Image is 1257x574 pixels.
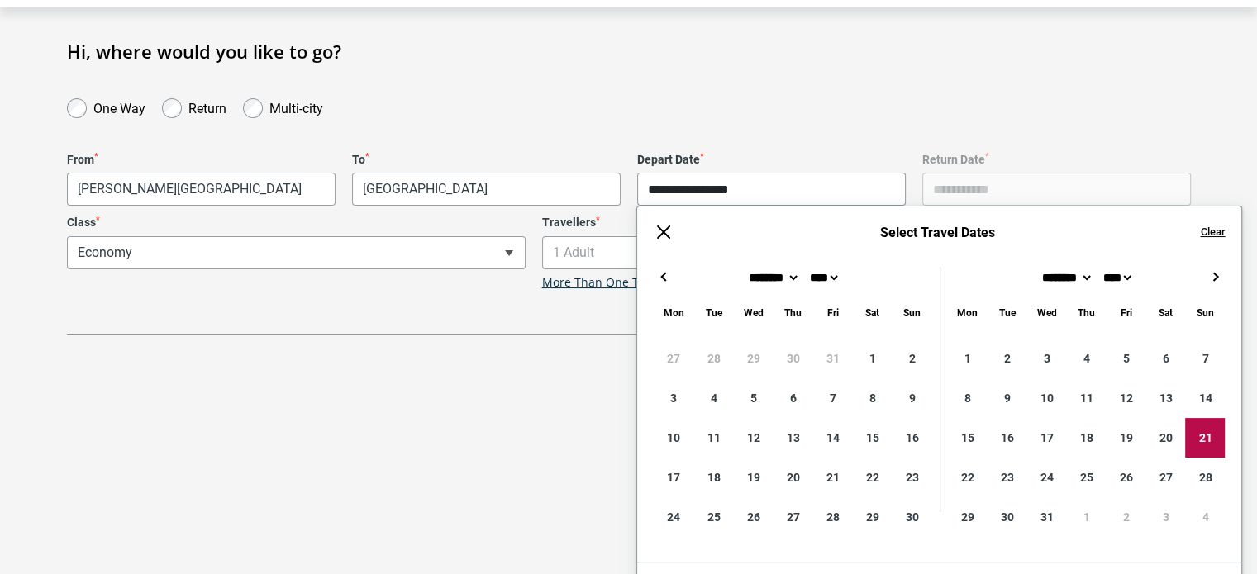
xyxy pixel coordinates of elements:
[1200,225,1225,240] button: Clear
[1106,497,1145,537] div: 2
[773,378,812,418] div: 6
[812,303,852,322] div: Friday
[812,497,852,537] div: 28
[1066,303,1106,322] div: Thursday
[693,418,733,458] div: 11
[693,497,733,537] div: 25
[773,418,812,458] div: 13
[892,303,931,322] div: Sunday
[987,458,1026,497] div: 23
[733,458,773,497] div: 19
[1066,339,1106,378] div: 4
[1145,303,1185,322] div: Saturday
[68,237,525,268] span: Economy
[812,339,852,378] div: 31
[733,378,773,418] div: 5
[733,339,773,378] div: 29
[852,339,892,378] div: 1
[1205,267,1225,287] button: →
[654,378,693,418] div: 3
[1026,303,1066,322] div: Wednesday
[947,378,987,418] div: 8
[773,458,812,497] div: 20
[654,339,693,378] div: 27
[67,153,336,167] label: From
[693,378,733,418] div: 4
[987,497,1026,537] div: 30
[773,497,812,537] div: 27
[1066,418,1106,458] div: 18
[693,339,733,378] div: 28
[67,40,1191,62] h1: Hi, where would you like to go?
[1145,378,1185,418] div: 13
[1026,339,1066,378] div: 3
[1066,497,1106,537] div: 1
[1185,339,1225,378] div: 7
[654,458,693,497] div: 17
[542,236,1001,269] span: 1 Adult
[693,303,733,322] div: Tuesday
[1185,497,1225,537] div: 4
[733,418,773,458] div: 12
[987,303,1026,322] div: Tuesday
[1066,458,1106,497] div: 25
[852,497,892,537] div: 29
[352,153,621,167] label: To
[654,418,693,458] div: 10
[1145,418,1185,458] div: 20
[947,458,987,497] div: 22
[1026,497,1066,537] div: 31
[852,418,892,458] div: 15
[812,418,852,458] div: 14
[1026,378,1066,418] div: 10
[892,458,931,497] div: 23
[1106,303,1145,322] div: Friday
[353,173,620,205] span: Melbourne, Australia
[67,173,336,206] span: Paris, France
[852,378,892,418] div: 8
[812,458,852,497] div: 21
[892,418,931,458] div: 16
[654,303,693,322] div: Monday
[352,173,621,206] span: Melbourne, Australia
[773,339,812,378] div: 30
[654,497,693,537] div: 24
[542,216,1001,230] label: Travellers
[188,97,226,116] label: Return
[1026,418,1066,458] div: 17
[1145,497,1185,537] div: 3
[1106,458,1145,497] div: 26
[68,173,335,205] span: Paris, France
[1106,378,1145,418] div: 12
[1185,303,1225,322] div: Sunday
[947,418,987,458] div: 15
[67,236,526,269] span: Economy
[892,497,931,537] div: 30
[1145,458,1185,497] div: 27
[987,339,1026,378] div: 2
[637,153,906,167] label: Depart Date
[67,216,526,230] label: Class
[542,276,686,290] a: More Than One Traveller?
[93,97,145,116] label: One Way
[987,378,1026,418] div: 9
[987,418,1026,458] div: 16
[654,267,674,287] button: ←
[947,303,987,322] div: Monday
[1185,418,1225,458] div: 21
[1185,458,1225,497] div: 28
[852,458,892,497] div: 22
[1106,339,1145,378] div: 5
[543,237,1000,268] span: 1 Adult
[892,339,931,378] div: 2
[1145,339,1185,378] div: 6
[947,497,987,537] div: 29
[852,303,892,322] div: Saturday
[1026,458,1066,497] div: 24
[773,303,812,322] div: Thursday
[1106,418,1145,458] div: 19
[947,339,987,378] div: 1
[1185,378,1225,418] div: 14
[812,378,852,418] div: 7
[733,303,773,322] div: Wednesday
